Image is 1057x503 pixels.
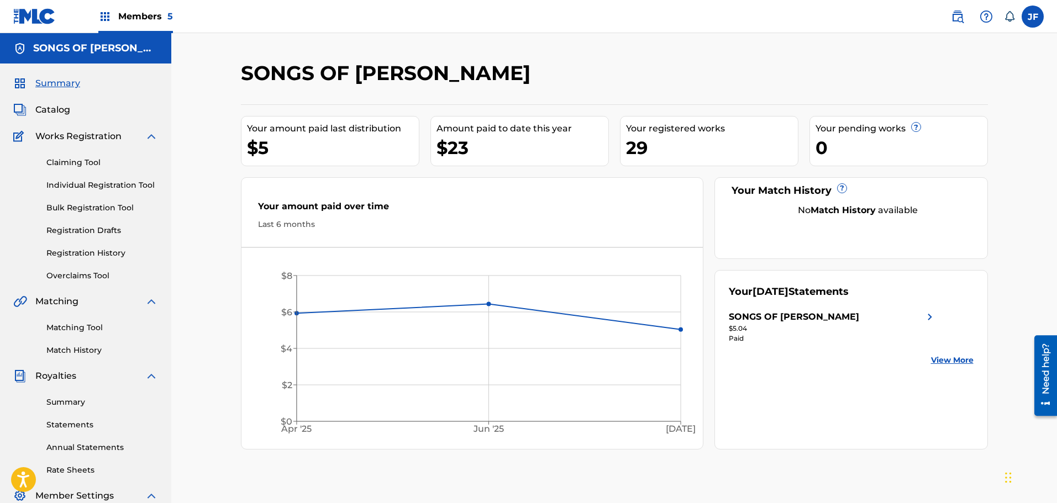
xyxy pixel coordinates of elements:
[145,489,158,502] img: expand
[951,10,964,23] img: search
[13,130,28,143] img: Works Registration
[46,202,158,214] a: Bulk Registration Tool
[816,122,987,135] div: Your pending works
[46,225,158,236] a: Registration Drafts
[46,345,158,356] a: Match History
[98,10,112,23] img: Top Rightsholders
[13,77,27,90] img: Summary
[280,416,292,427] tspan: $0
[46,157,158,168] a: Claiming Tool
[280,343,292,354] tspan: $4
[437,135,608,160] div: $23
[145,295,158,308] img: expand
[13,103,70,117] a: CatalogCatalog
[13,489,27,502] img: Member Settings
[46,247,158,259] a: Registration History
[35,489,114,502] span: Member Settings
[247,122,419,135] div: Your amount paid last distribution
[145,130,158,143] img: expand
[1005,461,1012,494] div: Drag
[473,424,504,435] tspan: Jun '25
[13,369,27,383] img: Royalties
[912,123,921,131] span: ?
[1026,331,1057,420] iframe: Resource Center
[753,285,788,298] span: [DATE]
[838,184,846,193] span: ?
[247,135,419,160] div: $5
[281,424,312,435] tspan: Apr '25
[258,200,687,219] div: Your amount paid over time
[258,219,687,230] div: Last 6 months
[980,10,993,23] img: help
[729,183,974,198] div: Your Match History
[729,310,859,324] div: SONGS OF [PERSON_NAME]
[975,6,997,28] div: Help
[729,310,937,343] a: SONGS OF [PERSON_NAME]right chevron icon$5.04Paid
[35,295,78,308] span: Matching
[1002,450,1057,503] iframe: Chat Widget
[816,135,987,160] div: 0
[946,6,969,28] a: Public Search
[35,77,80,90] span: Summary
[13,42,27,55] img: Accounts
[811,205,876,215] strong: Match History
[729,333,937,343] div: Paid
[923,310,937,324] img: right chevron icon
[35,130,122,143] span: Works Registration
[281,271,292,281] tspan: $8
[241,61,536,86] h2: SONGS OF [PERSON_NAME]
[931,354,974,366] a: View More
[281,380,292,390] tspan: $2
[729,284,849,299] div: Your Statements
[729,324,937,333] div: $5.04
[626,135,798,160] div: 29
[35,369,76,383] span: Royalties
[46,419,158,431] a: Statements
[13,295,27,308] img: Matching
[437,122,608,135] div: Amount paid to date this year
[145,369,158,383] img: expand
[46,322,158,333] a: Matching Tool
[1004,11,1015,22] div: Notifications
[666,424,696,435] tspan: [DATE]
[13,77,80,90] a: SummarySummary
[33,42,158,55] h5: SONGS OF GLENN SUTTON
[46,396,158,408] a: Summary
[743,204,974,217] div: No available
[46,464,158,476] a: Rate Sheets
[281,307,292,317] tspan: $6
[13,8,56,24] img: MLC Logo
[46,270,158,282] a: Overclaims Tool
[167,11,173,22] span: 5
[46,442,158,453] a: Annual Statements
[13,103,27,117] img: Catalog
[35,103,70,117] span: Catalog
[118,10,173,23] span: Members
[626,122,798,135] div: Your registered works
[46,179,158,191] a: Individual Registration Tool
[1022,6,1044,28] div: User Menu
